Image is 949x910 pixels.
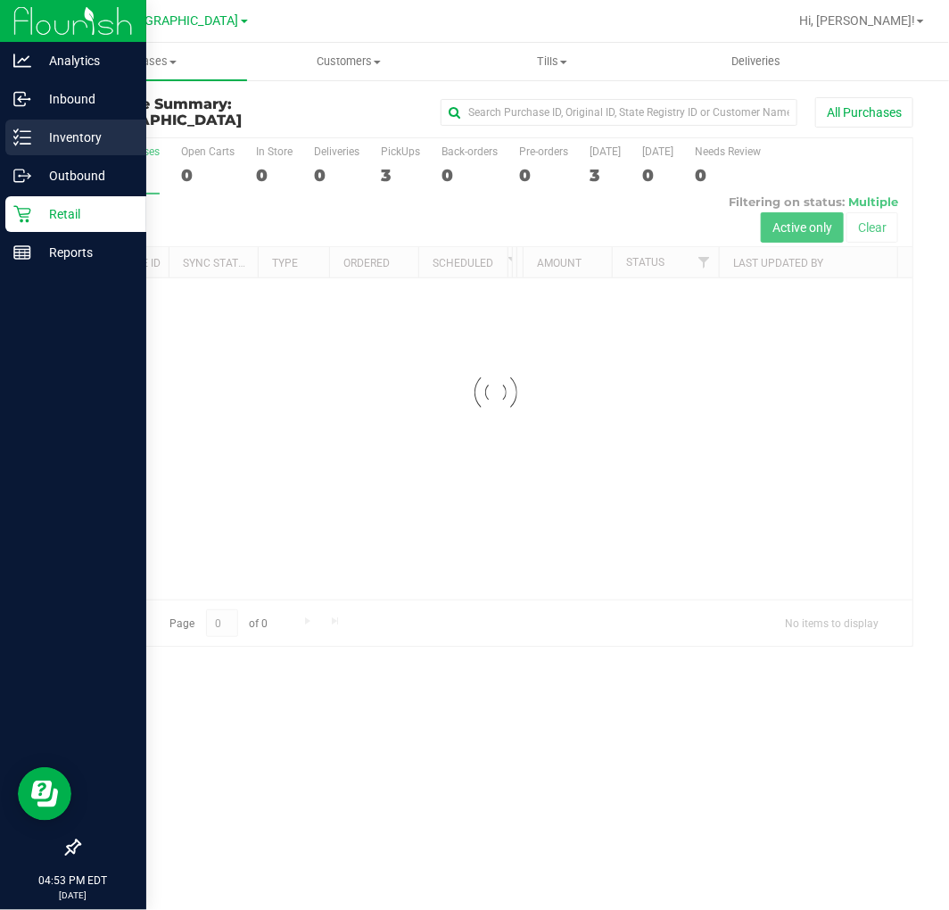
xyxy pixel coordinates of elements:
span: [GEOGRAPHIC_DATA] [78,112,242,128]
p: [DATE] [8,889,138,902]
iframe: Resource center [18,767,71,821]
inline-svg: Retail [13,205,31,223]
p: Reports [31,242,138,263]
button: All Purchases [815,97,913,128]
inline-svg: Inbound [13,90,31,108]
inline-svg: Reports [13,244,31,261]
a: Customers [247,43,451,80]
span: Tills [451,54,654,70]
input: Search Purchase ID, Original ID, State Registry ID or Customer Name... [441,99,797,126]
span: Deliveries [708,54,805,70]
inline-svg: Inventory [13,128,31,146]
span: Customers [248,54,450,70]
span: Hi, [PERSON_NAME]! [799,13,915,28]
h3: Purchase Summary: [78,96,357,128]
a: Tills [450,43,655,80]
p: Retail [31,203,138,225]
p: Analytics [31,50,138,71]
p: Outbound [31,165,138,186]
inline-svg: Analytics [13,52,31,70]
span: [GEOGRAPHIC_DATA] [117,13,239,29]
p: Inventory [31,127,138,148]
p: 04:53 PM EDT [8,873,138,889]
inline-svg: Outbound [13,167,31,185]
a: Deliveries [655,43,859,80]
p: Inbound [31,88,138,110]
